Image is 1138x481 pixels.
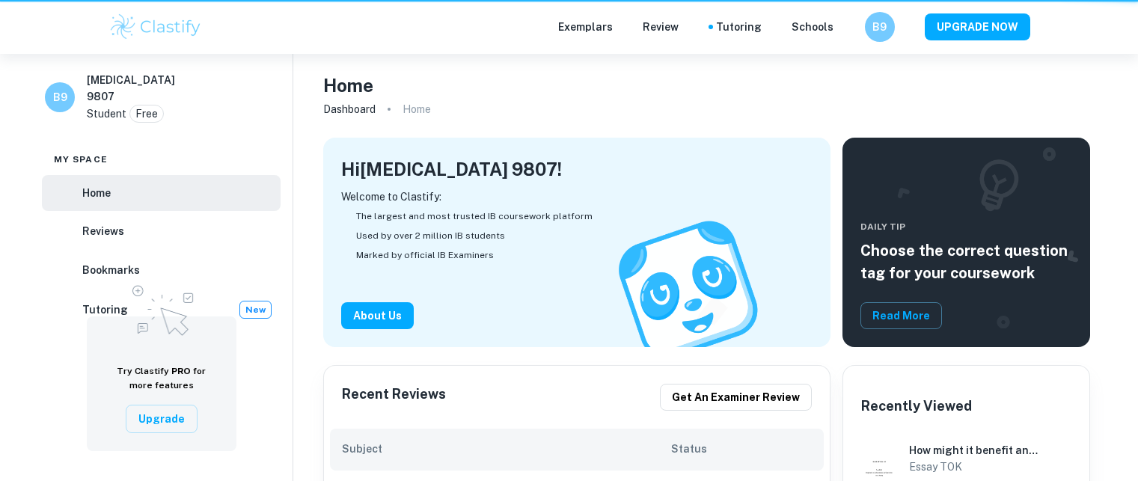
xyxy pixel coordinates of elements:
p: Exemplars [558,19,613,35]
p: Welcome to Clastify: [341,189,813,205]
p: Free [135,105,158,122]
h6: Home [82,185,111,201]
h6: Bookmarks [82,262,140,278]
a: Schools [792,19,833,35]
a: Dashboard [323,99,376,120]
button: About Us [341,302,414,329]
p: Review [643,19,679,35]
h6: B9 [871,19,888,35]
span: Marked by official IB Examiners [356,248,494,262]
button: Read More [860,302,942,329]
h6: Recent Reviews [342,384,446,411]
a: Tutoring [716,19,762,35]
h4: Hi [MEDICAL_DATA] 9807 ! [341,156,562,183]
p: Student [87,105,126,122]
button: Get an examiner review [660,384,812,411]
h4: Home [323,72,373,99]
img: Upgrade to Pro [124,276,199,340]
img: Clastify logo [108,12,204,42]
button: UPGRADE NOW [925,13,1030,40]
h6: Essay TOK [909,459,1038,475]
button: B9 [865,12,895,42]
a: Reviews [42,214,281,250]
span: PRO [171,366,191,376]
span: Used by over 2 million IB students [356,229,505,242]
span: The largest and most trusted IB coursework platform [356,209,593,223]
h6: Try Clastify for more features [105,364,218,393]
h5: Choose the correct question tag for your coursework [860,239,1072,284]
span: My space [54,153,108,166]
h6: Status [671,441,812,457]
h6: Tutoring [82,301,128,318]
h6: [MEDICAL_DATA] 9807 [87,72,195,105]
h6: B9 [52,89,69,105]
p: Home [403,101,431,117]
button: Help and Feedback [845,23,853,31]
a: TutoringNew [42,291,281,328]
h6: Recently Viewed [861,396,972,417]
span: Daily Tip [860,220,1072,233]
a: Bookmarks [42,252,281,288]
h6: Subject [342,441,670,457]
span: New [240,303,271,316]
h6: Reviews [82,223,124,239]
button: Upgrade [126,405,198,433]
img: TOK Essay example thumbnail: How might it benefit an area of knowledg [861,441,897,477]
h6: How might it benefit an area of knowledge to sever ties with its past? Discuss with reference to ... [909,442,1038,459]
a: Home [42,175,281,211]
